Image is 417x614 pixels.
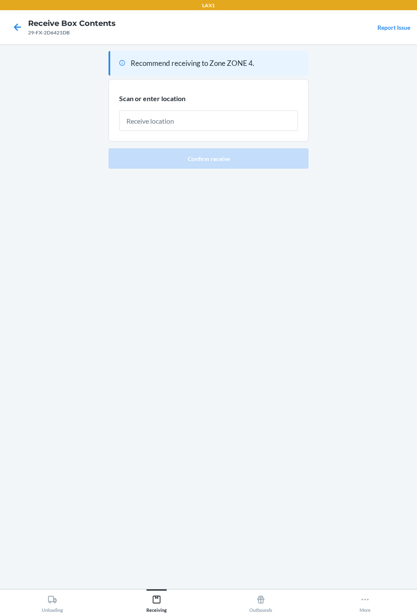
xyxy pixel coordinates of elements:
p: LAX1 [202,2,215,9]
a: Report Issue [377,24,410,31]
div: Receiving [146,591,167,613]
button: Receiving [104,589,208,613]
button: Confirm receive [109,148,308,169]
input: Receive location [119,110,298,131]
div: More [360,591,371,613]
button: More [313,589,417,613]
span: Scan or enter location [119,94,186,102]
div: Unloading [42,591,63,613]
span: Recommend receiving to Zone ZONE 4. [131,59,254,68]
h4: Receive Box Contents [28,18,116,29]
div: Outbounds [249,591,272,613]
div: 29-FX-2D6421DB [28,29,116,37]
button: Outbounds [208,589,313,613]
